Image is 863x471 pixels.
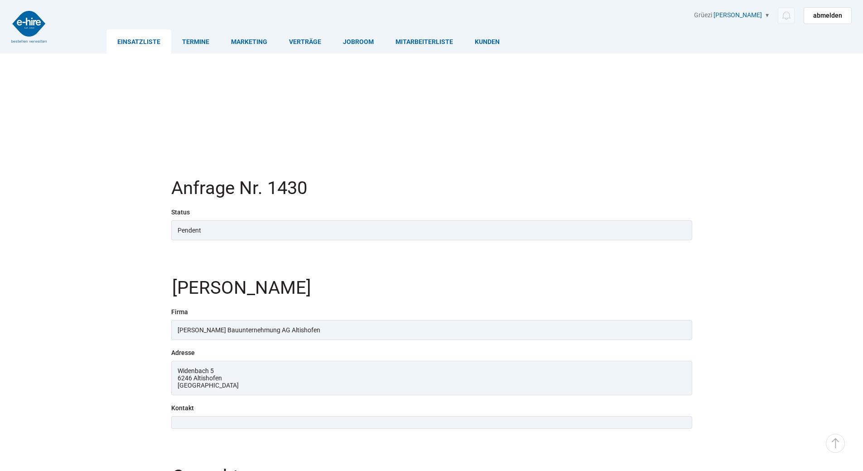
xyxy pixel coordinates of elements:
a: Verträge [278,29,332,53]
a: [PERSON_NAME] [714,11,762,19]
div: [PERSON_NAME] Bauunternehmung AG Altishofen [171,320,692,340]
div: Grüezi [694,11,852,24]
a: ▵ Nach oben [826,434,845,453]
a: abmelden [804,7,852,24]
div: Adresse [171,349,692,356]
a: Jobroom [332,29,385,53]
div: Kontakt [171,404,692,412]
a: Marketing [220,29,278,53]
legend: [PERSON_NAME] [171,279,694,308]
a: Termine [171,29,220,53]
a: Kunden [464,29,511,53]
img: icon-notification.svg [781,10,792,21]
a: Einsatzliste [106,29,171,53]
div: Firma [171,308,692,316]
img: logo2.png [11,11,47,43]
div: Widenbach 5 6246 Altishofen [GEOGRAPHIC_DATA] [171,361,692,395]
div: Pendent [171,220,692,240]
div: Status [171,209,692,216]
a: Mitarbeiterliste [385,29,464,53]
h3: Anfrage Nr. 1430 [171,179,692,209]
